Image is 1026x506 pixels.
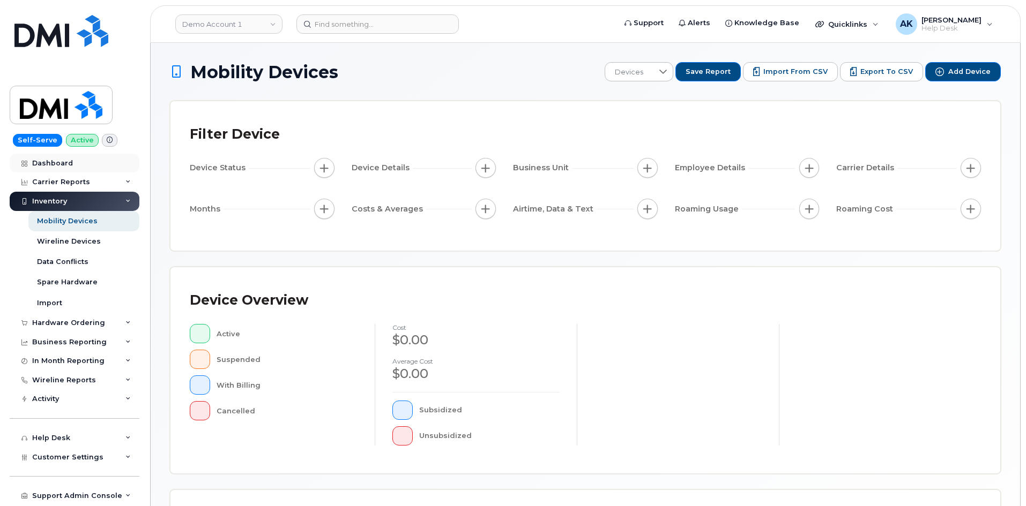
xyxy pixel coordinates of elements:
[840,62,923,81] button: Export to CSV
[419,426,560,445] div: Unsubsidized
[836,162,897,173] span: Carrier Details
[190,63,338,81] span: Mobility Devices
[605,63,653,82] span: Devices
[217,375,358,395] div: With Billing
[675,162,748,173] span: Employee Details
[217,350,358,369] div: Suspended
[419,401,560,420] div: Subsidized
[860,67,913,77] span: Export to CSV
[392,365,560,383] div: $0.00
[392,331,560,349] div: $0.00
[190,286,308,314] div: Device Overview
[675,62,741,81] button: Save Report
[513,203,597,215] span: Airtime, Data & Text
[948,67,991,77] span: Add Device
[217,324,358,343] div: Active
[190,120,280,148] div: Filter Device
[392,324,560,331] h4: cost
[675,203,742,215] span: Roaming Usage
[743,62,838,81] button: Import from CSV
[217,401,358,420] div: Cancelled
[513,162,572,173] span: Business Unit
[190,162,249,173] span: Device Status
[190,203,224,215] span: Months
[686,67,731,77] span: Save Report
[763,67,828,77] span: Import from CSV
[836,203,896,215] span: Roaming Cost
[392,358,560,365] h4: Average cost
[352,162,413,173] span: Device Details
[925,62,1001,81] button: Add Device
[352,203,426,215] span: Costs & Averages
